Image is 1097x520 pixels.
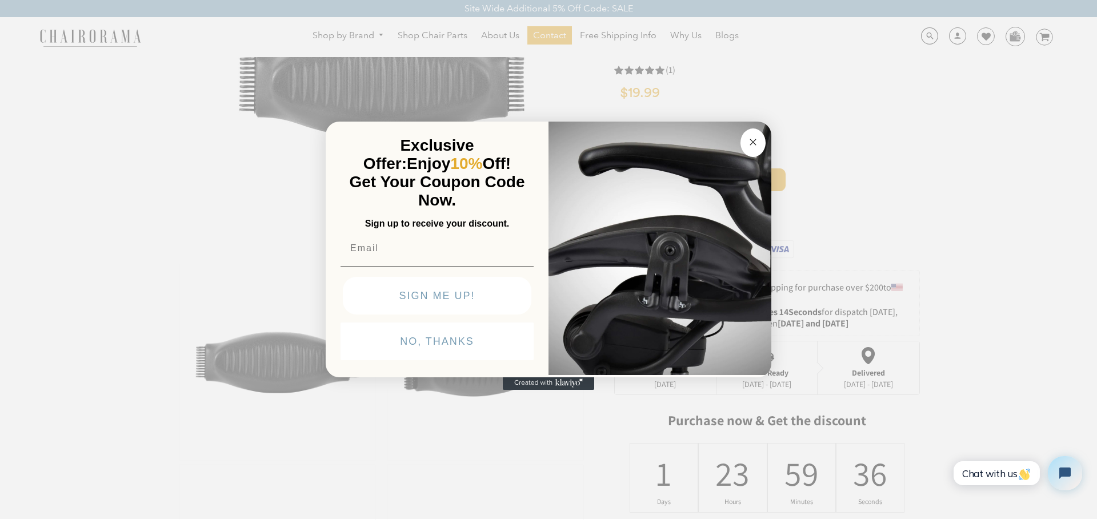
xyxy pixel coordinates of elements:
[341,237,534,260] input: Email
[343,277,531,315] button: SIGN ME UP!
[450,155,482,172] span: 10%
[740,128,766,157] button: Close dialog
[341,323,534,360] button: NO, THANKS
[941,446,1092,500] iframe: Tidio Chat
[407,155,511,172] span: Enjoy Off!
[350,173,525,209] span: Get Your Coupon Code Now.
[363,136,474,172] span: Exclusive Offer:
[503,376,594,390] a: Created with Klaviyo - opens in a new tab
[365,219,509,228] span: Sign up to receive your discount.
[548,119,771,375] img: 92d77583-a095-41f6-84e7-858462e0427a.jpeg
